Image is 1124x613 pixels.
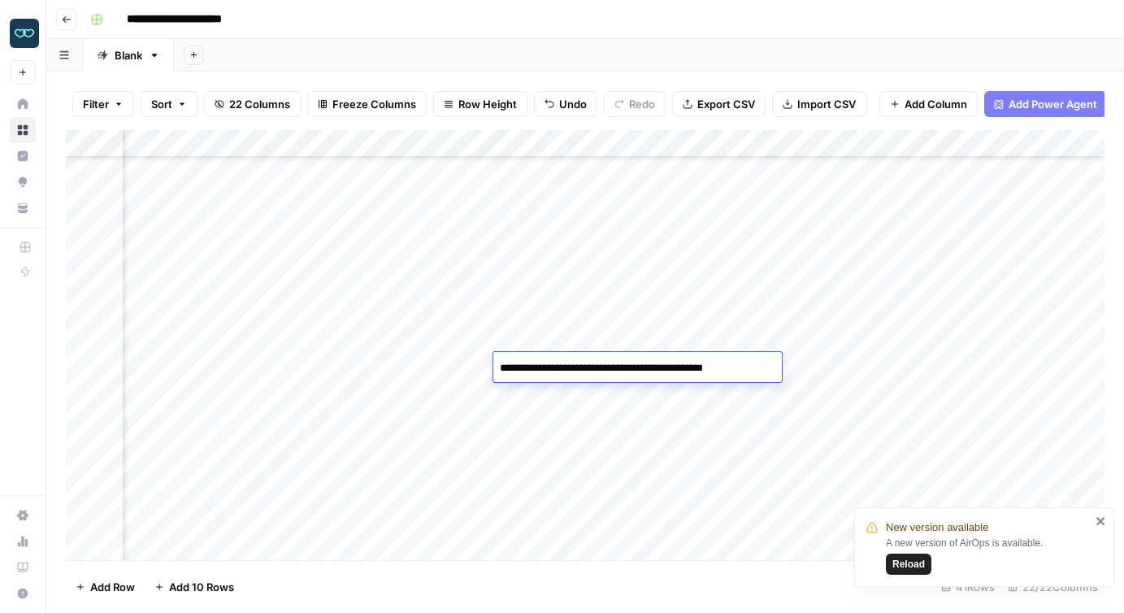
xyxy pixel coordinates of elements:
span: Filter [83,96,109,112]
button: Reload [886,554,931,575]
button: Workspace: Zola Inc [10,13,36,54]
span: Reload [892,557,925,572]
span: 22 Columns [229,96,290,112]
a: Opportunities [10,169,36,195]
div: Blank [115,47,142,63]
div: 22/22 Columns [1001,574,1104,600]
span: Add Row [90,579,135,595]
button: Filter [72,91,134,117]
a: Learning Hub [10,554,36,580]
button: Undo [534,91,597,117]
span: Add Column [905,96,967,112]
button: Export CSV [672,91,766,117]
span: New version available [886,520,988,536]
button: close [1096,515,1107,528]
a: Settings [10,502,36,528]
button: Add Power Agent [984,91,1107,117]
button: Add Column [879,91,978,117]
a: Browse [10,117,36,143]
a: Blank [83,39,174,72]
div: A new version of AirOps is available. [886,536,1091,575]
span: Add 10 Rows [169,579,234,595]
button: Row Height [433,91,527,117]
img: Zola Inc Logo [10,19,39,48]
span: Add Power Agent [1009,96,1097,112]
span: Redo [629,96,655,112]
span: Export CSV [697,96,755,112]
a: Home [10,91,36,117]
span: Import CSV [797,96,856,112]
span: Sort [151,96,172,112]
span: Freeze Columns [332,96,416,112]
button: Sort [141,91,197,117]
span: Row Height [458,96,517,112]
button: Import CSV [772,91,866,117]
button: 22 Columns [204,91,301,117]
button: Add Row [66,574,145,600]
button: Freeze Columns [307,91,427,117]
button: Help + Support [10,580,36,606]
button: Redo [604,91,666,117]
button: Add 10 Rows [145,574,244,600]
a: Insights [10,143,36,169]
a: Usage [10,528,36,554]
span: Undo [559,96,587,112]
div: 41 Rows [935,574,1001,600]
a: Your Data [10,195,36,221]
